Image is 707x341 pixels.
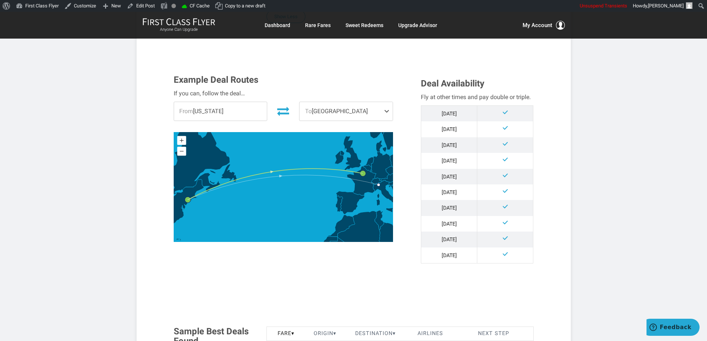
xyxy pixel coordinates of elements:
span: Unsuspend Transients [580,3,627,9]
path: Belgium [363,165,372,172]
iframe: Opens a widget where you can find more information [647,319,700,337]
path: France [347,166,379,198]
th: Next Step [454,327,533,341]
span: [PERSON_NAME] [648,3,684,9]
div: If you can, follow the deal… [174,89,393,98]
a: Dashboard [265,19,290,32]
td: [DATE] [421,200,477,216]
span: [US_STATE] [174,102,267,121]
span: My Account [523,21,552,30]
td: [DATE] [421,106,477,122]
td: [DATE] [421,121,477,137]
path: Netherlands [365,157,374,167]
small: Anyone Can Upgrade [143,27,215,32]
th: Airlines [406,327,454,341]
span: Deal Availability [421,78,484,89]
th: Fare [266,327,305,341]
span: Example Deal Routes [174,75,258,85]
th: Origin [305,327,345,341]
path: Portugal [336,196,343,212]
td: [DATE] [421,232,477,247]
path: Slovenia [389,181,396,185]
td: [DATE] [421,169,477,184]
path: Austria [379,173,396,182]
td: [DATE] [421,153,477,168]
a: First Class FlyerAnyone Can Upgrade [143,18,215,33]
a: Sweet Redeems [346,19,383,32]
td: [DATE] [421,216,477,232]
a: Upgrade Advisor [398,19,437,32]
path: Switzerland [371,178,381,184]
img: First Class Flyer [143,18,215,26]
span: ▾ [333,330,336,337]
path: Algeria [338,211,385,258]
td: [DATE] [421,184,477,200]
g: Paris [360,170,371,176]
path: Spain [336,191,364,214]
g: Milan [377,183,383,186]
span: From [179,108,193,115]
td: [DATE] [421,247,477,263]
button: Invert Route Direction [273,103,294,119]
span: ▾ [393,330,396,337]
g: New York [185,197,196,203]
path: Morocco [327,215,355,237]
div: Fly at other times and pay double or triple. [421,92,533,102]
span: [GEOGRAPHIC_DATA] [300,102,393,121]
span: To [305,108,312,115]
th: Destination [345,327,407,341]
path: Tunisia [375,210,384,230]
td: [DATE] [421,137,477,153]
span: ▾ [291,330,294,337]
button: My Account [523,21,565,30]
path: Germany [371,151,392,180]
a: Rare Fares [305,19,331,32]
path: Denmark [376,140,386,152]
path: United Kingdom [340,136,361,170]
path: Luxembourg [370,170,372,172]
path: Italy [373,180,400,212]
path: Ireland [335,151,344,164]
